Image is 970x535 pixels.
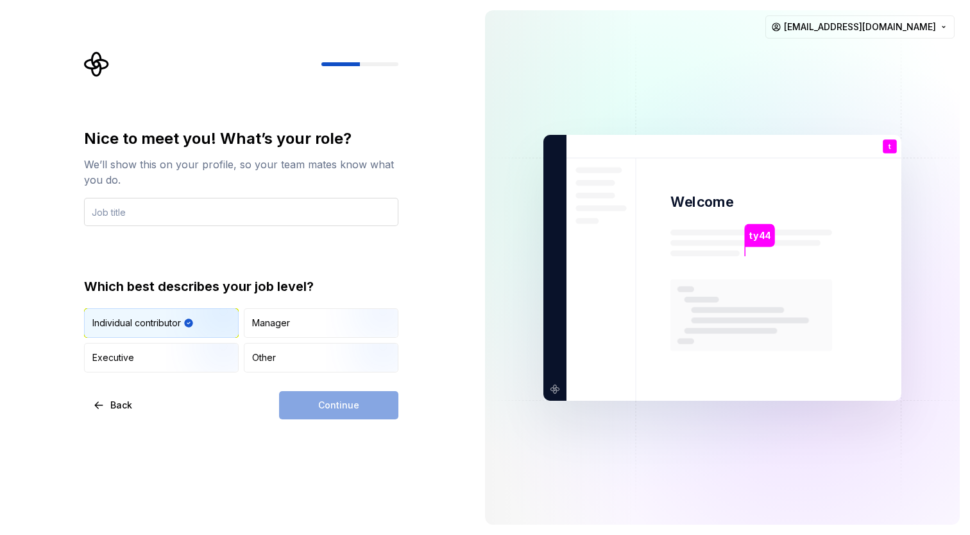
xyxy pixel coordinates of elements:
div: Individual contributor [92,317,181,329]
div: Manager [252,317,290,329]
p: Welcome [670,193,733,211]
div: Executive [92,351,134,364]
p: t [889,143,891,150]
button: Back [84,391,143,419]
button: [EMAIL_ADDRESS][DOMAIN_NAME] [765,15,955,39]
div: We’ll show this on your profile, so your team mates know what you do. [84,157,398,188]
div: Other [252,351,276,364]
svg: Supernova Logo [84,51,110,77]
span: Back [110,399,132,412]
input: Job title [84,198,398,226]
span: [EMAIL_ADDRESS][DOMAIN_NAME] [784,21,936,33]
div: Nice to meet you! What’s your role? [84,128,398,149]
div: Which best describes your job level? [84,277,398,295]
p: ty44 [749,228,770,242]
